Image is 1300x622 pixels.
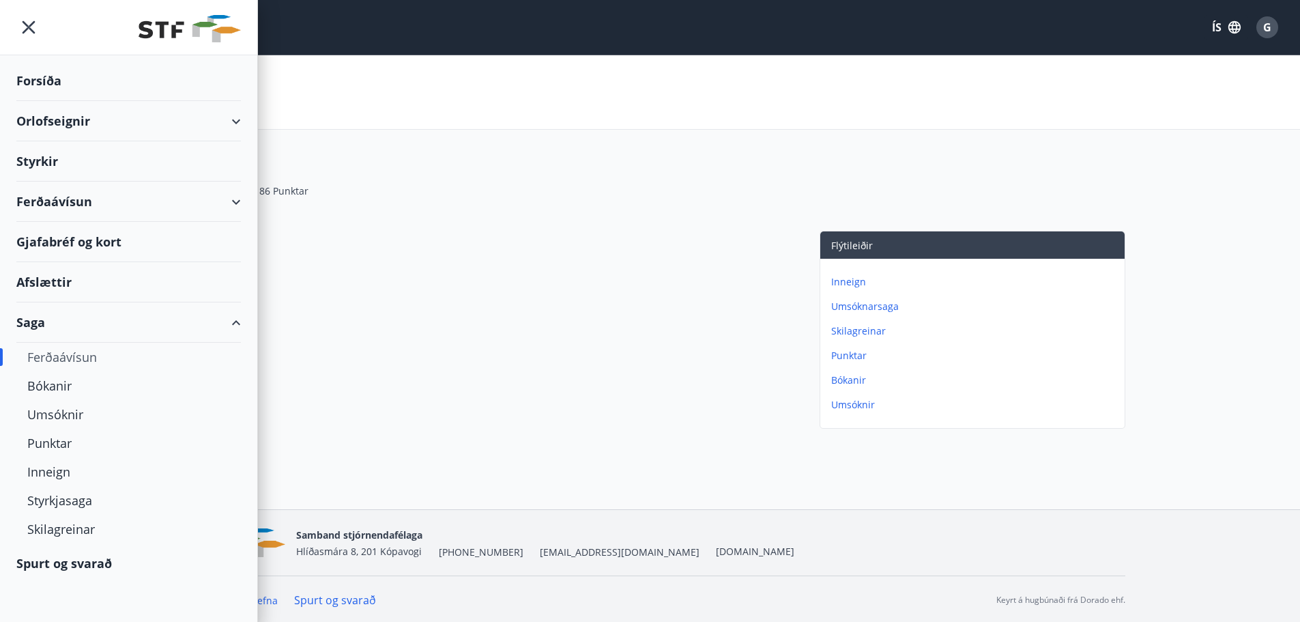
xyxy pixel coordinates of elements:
[439,546,523,559] span: [PHONE_NUMBER]
[27,429,230,457] div: Punktar
[27,343,230,371] div: Ferðaávísun
[540,546,699,559] span: [EMAIL_ADDRESS][DOMAIN_NAME]
[27,457,230,486] div: Inneign
[1251,11,1284,44] button: G
[294,593,376,608] a: Spurt og svarað
[831,324,1119,338] p: Skilagreinar
[27,400,230,429] div: Umsóknir
[27,515,230,543] div: Skilagreinar
[831,373,1119,387] p: Bókanir
[16,543,241,583] div: Spurt og svarað
[296,545,422,558] span: Hlíðasmára 8, 201 Kópavogi
[716,545,794,558] a: [DOMAIN_NAME]
[16,101,241,141] div: Orlofseignir
[296,528,422,541] span: Samband stjórnendafélaga
[831,300,1119,313] p: Umsóknarsaga
[16,61,241,101] div: Forsíða
[16,141,241,182] div: Styrkir
[831,239,873,252] span: Flýtileiðir
[831,275,1119,289] p: Inneign
[1263,20,1271,35] span: G
[16,222,241,262] div: Gjafabréf og kort
[16,262,241,302] div: Afslættir
[1204,15,1248,40] button: ÍS
[996,594,1125,606] p: Keyrt á hugbúnaði frá Dorado ehf.
[831,349,1119,363] p: Punktar
[259,184,308,198] span: 86 Punktar
[16,15,41,40] button: menu
[16,302,241,343] div: Saga
[139,15,241,42] img: union_logo
[16,182,241,222] div: Ferðaávísun
[27,371,230,400] div: Bókanir
[27,486,230,515] div: Styrkjasaga
[831,398,1119,412] p: Umsóknir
